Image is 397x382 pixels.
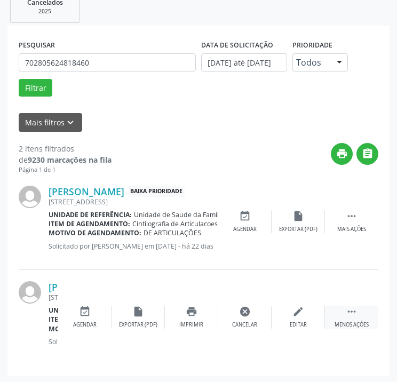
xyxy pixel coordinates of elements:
div: Agendar [233,226,257,233]
div: 2025 [18,7,72,15]
label: Prioridade [292,37,332,53]
div: Editar [290,321,307,329]
div: [STREET_ADDRESS] [49,197,218,206]
div: [STREET_ADDRESS] [49,293,58,302]
i:  [362,148,374,160]
i: event_available [239,210,251,222]
i: insert_drive_file [292,210,304,222]
a: [PERSON_NAME] [49,186,124,197]
i:  [346,210,358,222]
i:  [346,306,358,317]
button: Mais filtroskeyboard_arrow_down [19,113,82,132]
i: print [186,306,197,317]
b: Item de agendamento: [49,315,130,324]
div: Mais ações [337,226,366,233]
div: Exportar (PDF) [279,226,317,233]
p: Solicitado por [PERSON_NAME] em [DATE] - há 20 dias [49,337,58,346]
strong: 9230 marcações na fila [28,155,112,165]
div: Imprimir [179,321,203,329]
span: Todos [296,57,326,68]
div: 2 itens filtrados [19,143,112,154]
b: Unidade de referência: [49,210,132,219]
i: insert_drive_file [132,306,144,317]
button: print [331,143,353,165]
i: print [336,148,348,160]
i: event_available [79,306,91,317]
input: Selecione um intervalo [201,53,287,71]
label: DATA DE SOLICITAÇÃO [201,37,273,53]
b: Motivo de agendamento: [49,324,141,333]
b: Motivo de agendamento: [49,228,141,237]
div: Cancelar [232,321,257,329]
div: Exportar (PDF) [119,321,157,329]
img: img [19,186,41,208]
b: Item de agendamento: [49,219,130,228]
span: Cintilografia de Articulacoes E/Ou Extremidades E/Ou Osso [132,219,314,228]
a: [PERSON_NAME] [49,281,124,293]
i: keyboard_arrow_down [65,117,76,129]
div: de [19,154,112,165]
i: cancel [239,306,251,317]
div: Menos ações [335,321,369,329]
i: edit [292,306,304,317]
b: Unidade de referência: [49,306,132,315]
button: Filtrar [19,79,52,97]
p: Solicitado por [PERSON_NAME] em [DATE] - há 22 dias [49,242,218,251]
input: Nome, CNS [19,53,196,71]
img: img [19,281,41,304]
button:  [356,143,378,165]
label: PESQUISAR [19,37,55,53]
span: Baixa Prioridade [128,186,185,197]
span: DE ARTICULAÇÕES [144,228,201,237]
div: Agendar [73,321,97,329]
span: Unidade de Saude da Familia Taperagua [134,210,259,219]
div: Página 1 de 1 [19,165,112,174]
